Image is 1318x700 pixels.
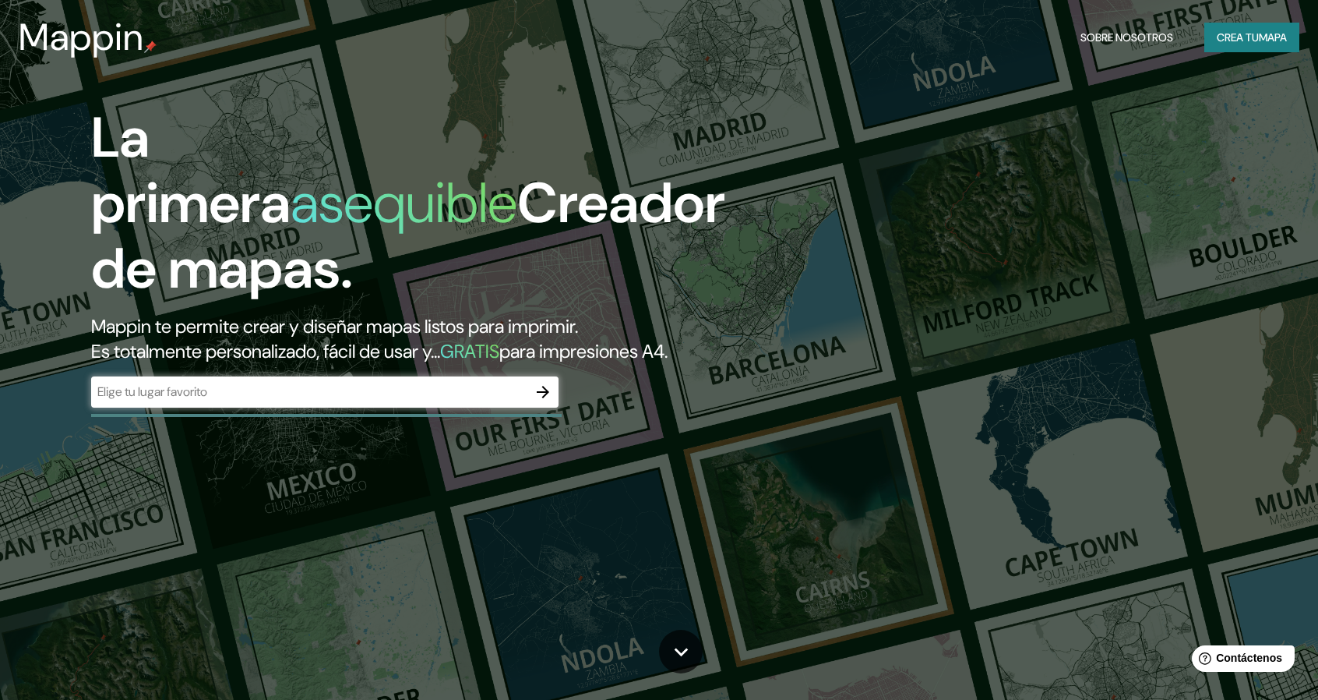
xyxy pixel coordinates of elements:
[144,41,157,53] img: pin de mapeo
[1074,23,1179,52] button: Sobre nosotros
[499,339,668,363] font: para impresiones A4.
[91,383,527,401] input: Elige tu lugar favorito
[91,339,440,363] font: Es totalmente personalizado, fácil de usar y...
[91,101,291,239] font: La primera
[1080,30,1173,44] font: Sobre nosotros
[91,167,725,305] font: Creador de mapas.
[291,167,517,239] font: asequible
[1217,30,1259,44] font: Crea tu
[440,339,499,363] font: GRATIS
[19,12,144,62] font: Mappin
[1179,639,1301,683] iframe: Lanzador de widgets de ayuda
[1259,30,1287,44] font: mapa
[91,314,578,338] font: Mappin te permite crear y diseñar mapas listos para imprimir.
[1204,23,1299,52] button: Crea tumapa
